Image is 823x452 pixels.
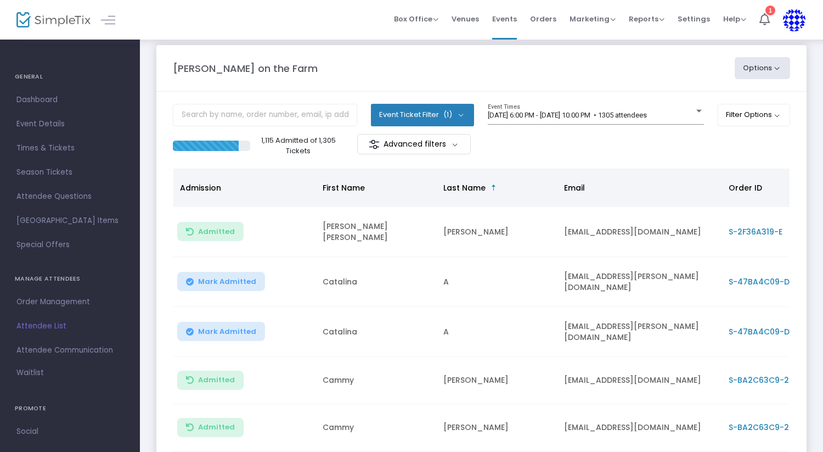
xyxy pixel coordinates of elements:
[323,182,365,193] span: First Name
[16,238,123,252] span: Special Offers
[369,139,380,150] img: filter
[316,307,437,357] td: Catalina
[570,14,616,24] span: Marketing
[443,110,452,119] span: (1)
[557,257,722,307] td: [EMAIL_ADDRESS][PERSON_NAME][DOMAIN_NAME]
[16,343,123,358] span: Attendee Communication
[729,326,790,337] span: S-47BA4C09-D
[489,183,498,192] span: Sortable
[15,268,125,290] h4: MANAGE ATTENDEES
[437,307,557,357] td: A
[177,222,244,241] button: Admitted
[198,376,235,384] span: Admitted
[357,134,471,154] m-button: Advanced filters
[177,322,265,341] button: Mark Admitted
[437,207,557,257] td: [PERSON_NAME]
[765,5,775,15] div: 1
[316,257,437,307] td: Catalina
[557,307,722,357] td: [EMAIL_ADDRESS][PERSON_NAME][DOMAIN_NAME]
[678,5,710,33] span: Settings
[316,207,437,257] td: [PERSON_NAME] [PERSON_NAME]
[15,66,125,88] h4: GENERAL
[729,182,762,193] span: Order ID
[16,214,123,228] span: [GEOGRAPHIC_DATA] Items
[557,207,722,257] td: [EMAIL_ADDRESS][DOMAIN_NAME]
[173,104,357,126] input: Search by name, order number, email, ip address
[198,327,256,336] span: Mark Admitted
[437,357,557,404] td: [PERSON_NAME]
[564,182,585,193] span: Email
[16,367,44,378] span: Waitlist
[437,257,557,307] td: A
[729,375,789,386] span: S-BA2C63C9-2
[557,357,722,404] td: [EMAIL_ADDRESS][DOMAIN_NAME]
[557,404,722,451] td: [EMAIL_ADDRESS][DOMAIN_NAME]
[177,272,265,291] button: Mark Admitted
[443,182,486,193] span: Last Name
[492,5,517,33] span: Events
[723,14,746,24] span: Help
[729,226,782,237] span: S-2F36A319-E
[177,418,244,437] button: Admitted
[16,295,123,309] span: Order Management
[16,141,123,155] span: Times & Tickets
[173,61,318,76] m-panel-title: [PERSON_NAME] on the Farm
[198,227,235,236] span: Admitted
[729,276,790,287] span: S-47BA4C09-D
[198,277,256,286] span: Mark Admitted
[437,404,557,451] td: [PERSON_NAME]
[729,422,789,433] span: S-BA2C63C9-2
[452,5,479,33] span: Venues
[316,357,437,404] td: Cammy
[718,104,791,126] button: Filter Options
[394,14,438,24] span: Box Office
[735,57,791,79] button: Options
[16,189,123,204] span: Attendee Questions
[16,425,123,439] span: Social
[316,404,437,451] td: Cammy
[180,182,221,193] span: Admission
[15,398,125,420] h4: PROMOTE
[16,165,123,180] span: Season Tickets
[488,111,647,119] span: [DATE] 6:00 PM - [DATE] 10:00 PM • 1305 attendees
[16,93,123,107] span: Dashboard
[16,319,123,333] span: Attendee List
[177,371,244,390] button: Admitted
[530,5,556,33] span: Orders
[371,104,474,126] button: Event Ticket Filter(1)
[198,423,235,432] span: Admitted
[629,14,664,24] span: Reports
[16,117,123,131] span: Event Details
[255,135,342,157] p: 1,115 Admitted of 1,305 Tickets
